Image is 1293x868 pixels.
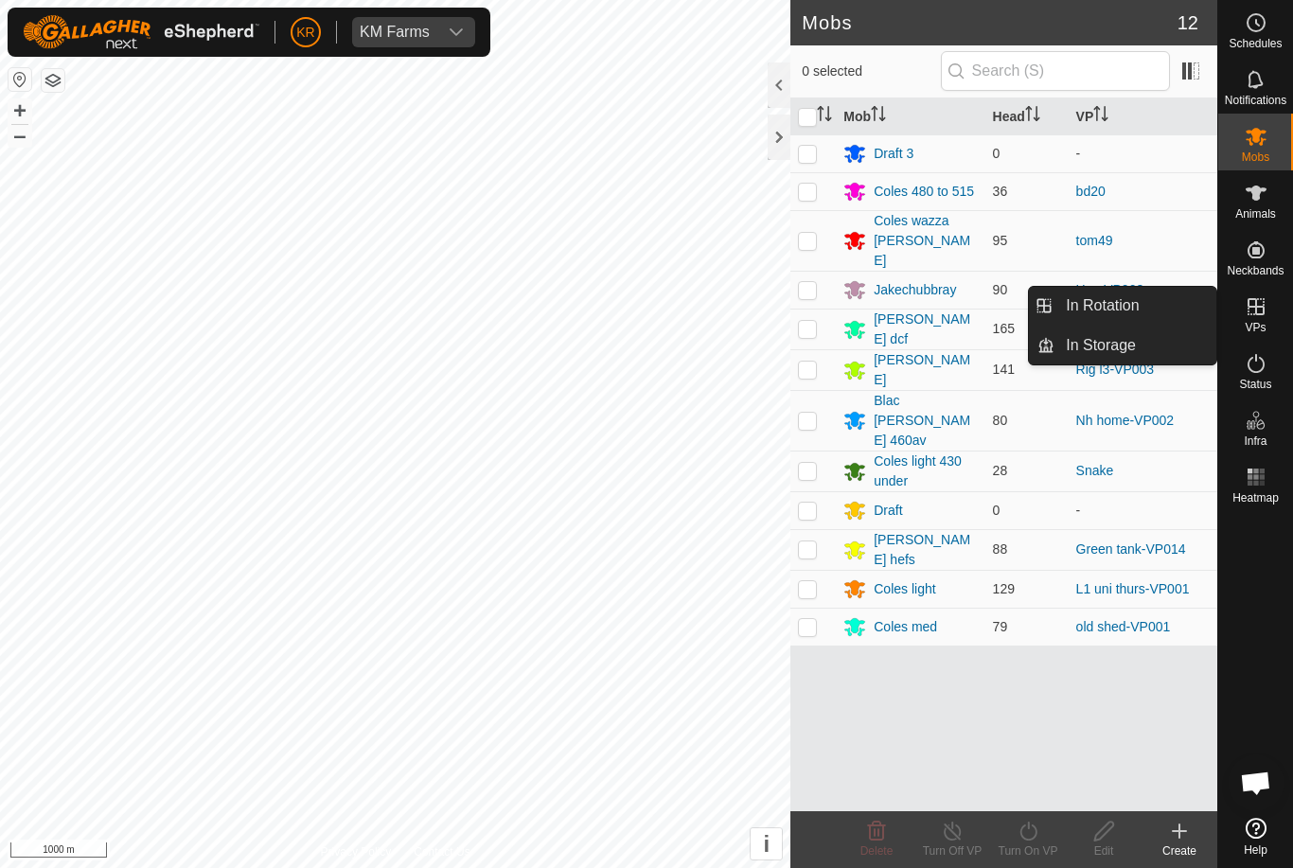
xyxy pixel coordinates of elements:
span: 0 [993,146,1001,161]
td: - [1069,491,1217,529]
div: Jakechubbray [874,280,956,300]
span: 0 selected [802,62,940,81]
th: VP [1069,98,1217,135]
span: KM Farms [352,17,437,47]
a: In Storage [1054,327,1216,364]
button: – [9,124,31,147]
a: Hay-VP008 [1076,282,1144,297]
span: 165 [993,321,1015,336]
button: i [751,828,782,859]
div: Edit [1066,842,1142,859]
a: bd20 [1076,184,1106,199]
span: 141 [993,362,1015,377]
div: Coles wazza [PERSON_NAME] [874,211,977,271]
p-sorticon: Activate to sort [817,109,832,124]
div: [PERSON_NAME] dcf [874,310,977,349]
p-sorticon: Activate to sort [1025,109,1040,124]
span: KR [296,23,314,43]
div: [PERSON_NAME] [874,350,977,390]
div: Coles light 430 under [874,452,977,491]
span: Status [1239,379,1271,390]
th: Mob [836,98,984,135]
span: 90 [993,282,1008,297]
span: 36 [993,184,1008,199]
span: Notifications [1225,95,1286,106]
td: - [1069,134,1217,172]
span: In Rotation [1066,294,1139,317]
span: 95 [993,233,1008,248]
div: Coles med [874,617,937,637]
li: In Rotation [1029,287,1216,325]
h2: Mobs [802,11,1178,34]
span: 88 [993,541,1008,557]
span: VPs [1245,322,1266,333]
a: Open chat [1228,754,1284,811]
a: old shed-VP001 [1076,619,1171,634]
input: Search (S) [941,51,1170,91]
div: Draft [874,501,902,521]
span: 0 [993,503,1001,518]
div: Turn Off VP [914,842,990,859]
div: KM Farms [360,25,430,40]
span: Delete [860,844,894,858]
div: dropdown trigger [437,17,475,47]
a: Nh home-VP002 [1076,413,1175,428]
span: i [763,831,770,857]
a: L1 uni thurs-VP001 [1076,581,1190,596]
a: Green tank-VP014 [1076,541,1186,557]
a: Contact Us [414,843,469,860]
p-sorticon: Activate to sort [1093,109,1108,124]
span: Neckbands [1227,265,1284,276]
a: Privacy Policy [321,843,392,860]
span: 129 [993,581,1015,596]
img: Gallagher Logo [23,15,259,49]
p-sorticon: Activate to sort [871,109,886,124]
span: Mobs [1242,151,1269,163]
span: 28 [993,463,1008,478]
span: In Storage [1066,334,1136,357]
div: [PERSON_NAME] hefs [874,530,977,570]
div: Draft 3 [874,144,913,164]
th: Head [985,98,1069,135]
button: + [9,99,31,122]
a: Rig l3-VP003 [1076,362,1155,377]
div: Blac [PERSON_NAME] 460av [874,391,977,451]
span: 80 [993,413,1008,428]
span: 12 [1178,9,1198,37]
span: Animals [1235,208,1276,220]
span: Infra [1244,435,1266,447]
li: In Storage [1029,327,1216,364]
button: Map Layers [42,69,64,92]
div: Coles light [874,579,935,599]
span: Schedules [1229,38,1282,49]
a: tom49 [1076,233,1113,248]
span: Help [1244,844,1267,856]
a: Help [1218,810,1293,863]
span: 79 [993,619,1008,634]
span: Heatmap [1232,492,1279,504]
a: In Rotation [1054,287,1216,325]
button: Reset Map [9,68,31,91]
div: Coles 480 to 515 [874,182,974,202]
a: Snake [1076,463,1114,478]
div: Turn On VP [990,842,1066,859]
div: Create [1142,842,1217,859]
